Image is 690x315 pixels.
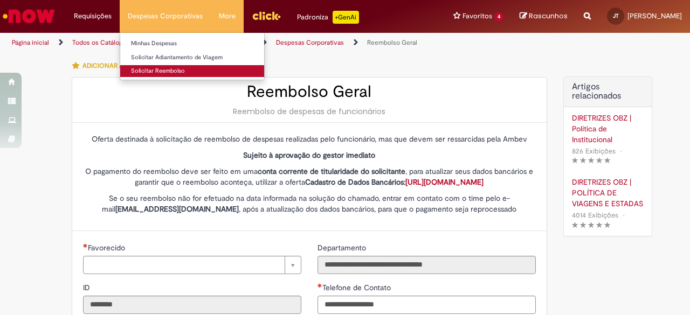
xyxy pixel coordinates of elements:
a: Página inicial [12,38,49,47]
span: Requisições [74,11,112,22]
a: Limpar campo Favorecido [83,256,301,274]
strong: [EMAIL_ADDRESS][DOMAIN_NAME] [115,204,239,214]
input: ID [83,296,301,314]
p: Oferta destinada à solicitação de reembolso de despesas realizadas pelo funcionário, mas que deve... [83,134,536,144]
strong: Cadastro de Dados Bancários: [305,177,484,187]
button: Adicionar a Favoritos [72,54,166,77]
h3: Artigos relacionados [572,82,644,101]
ul: Despesas Corporativas [120,32,265,80]
img: ServiceNow [1,5,57,27]
span: More [219,11,236,22]
input: Departamento [318,256,536,274]
ul: Trilhas de página [8,33,452,53]
input: Telefone de Contato [318,296,536,314]
strong: Sujeito à aprovação do gestor imediato [243,150,375,160]
div: Padroniza [297,11,359,24]
a: DIRETRIZES OBZ | POLÍTICA DE VIAGENS E ESTADAS [572,177,644,209]
a: Minhas Despesas [120,38,264,50]
span: Favoritos [463,11,492,22]
span: Necessários - Favorecido [88,243,127,253]
a: Despesas Corporativas [276,38,344,47]
a: Solicitar Adiantamento de Viagem [120,52,264,64]
img: click_logo_yellow_360x200.png [252,8,281,24]
span: Rascunhos [529,11,568,21]
a: [URL][DOMAIN_NAME] [405,177,484,187]
a: Rascunhos [520,11,568,22]
span: Despesas Corporativas [128,11,203,22]
a: Reembolso Geral [367,38,417,47]
p: Se o seu reembolso não for efetuado na data informada na solução do chamado, entrar em contato co... [83,193,536,214]
strong: conta corrente de titularidade do solicitante [258,166,405,176]
a: Todos os Catálogos [72,38,129,47]
span: • [620,208,627,222]
span: Adicionar a Favoritos [82,61,160,70]
a: DIRETRIZES OBZ | Política de Institucional [572,113,644,145]
span: [PERSON_NAME] [627,11,682,20]
a: Solicitar Reembolso [120,65,264,77]
p: +GenAi [333,11,359,24]
div: Reembolso de despesas de funcionários [83,106,536,117]
span: 4014 Exibições [572,211,618,220]
span: • [618,144,624,158]
span: Obrigatório Preenchido [318,283,322,288]
span: 4 [494,12,503,22]
span: JT [613,12,619,19]
span: 826 Exibições [572,146,616,156]
label: Somente leitura - ID [83,282,92,293]
h2: Reembolso Geral [83,83,536,101]
p: O pagamento do reembolso deve ser feito em uma , para atualizar seus dados bancários e garantir q... [83,166,536,187]
span: Telefone de Contato [322,283,393,292]
span: Necessários [83,243,88,248]
label: Somente leitura - Departamento [318,242,368,253]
